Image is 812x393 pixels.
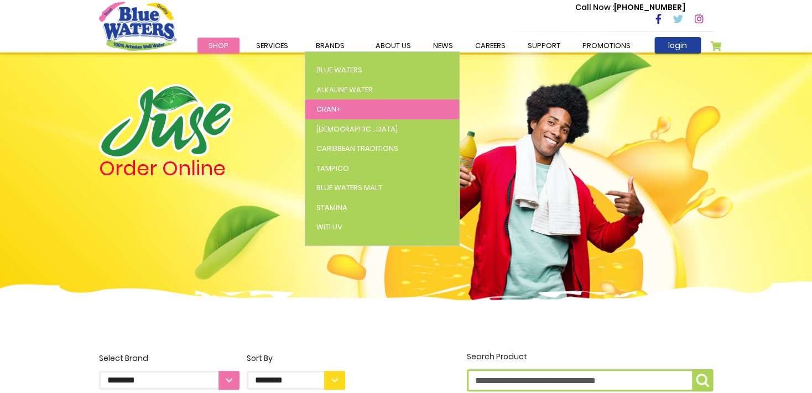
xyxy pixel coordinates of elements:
a: about us [365,38,422,54]
span: Stamina [316,202,347,213]
img: search-icon.png [696,374,709,387]
h4: Order Online [99,159,345,179]
img: man.png [430,64,646,300]
a: support [517,38,571,54]
span: Call Now : [575,2,614,13]
a: store logo [99,2,176,50]
select: Select Brand [99,371,240,390]
a: careers [464,38,517,54]
span: Tampico [316,163,349,174]
div: Sort By [247,353,345,364]
span: Services [256,40,288,51]
p: [PHONE_NUMBER] [575,2,685,13]
label: Select Brand [99,353,240,390]
span: Blue Waters Malt [316,182,382,193]
span: Brands [316,40,345,51]
span: [DEMOGRAPHIC_DATA] [316,124,398,134]
input: Search Product [467,369,713,391]
a: News [422,38,464,54]
img: logo [99,84,233,159]
span: WitLuv [316,222,342,232]
button: Search Product [692,369,713,391]
a: login [654,37,701,54]
span: Caribbean Traditions [316,143,398,154]
span: Alkaline Water [316,85,373,95]
a: Promotions [571,38,642,54]
span: Shop [209,40,228,51]
span: Cran+ [316,104,341,114]
select: Sort By [247,371,345,390]
span: Blue Waters [316,65,362,75]
label: Search Product [467,351,713,391]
